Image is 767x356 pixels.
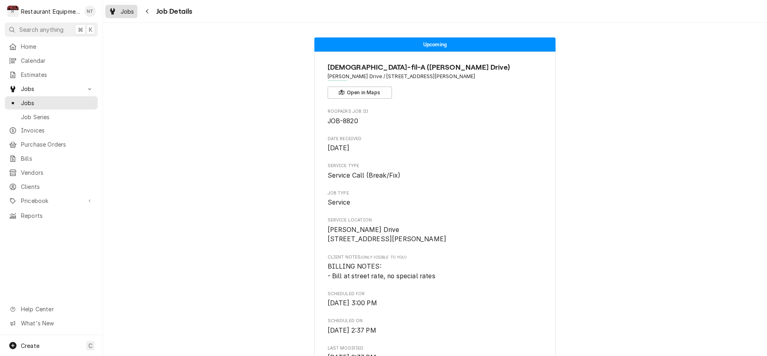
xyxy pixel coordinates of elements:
[5,194,98,207] a: Go to Pricebook
[328,291,543,297] span: Scheduled For
[328,254,543,261] span: Client Notes
[89,25,92,34] span: K
[21,126,94,135] span: Invoices
[328,136,543,153] div: Date Received
[328,299,377,307] span: [DATE] 3:00 PM
[5,166,98,179] a: Vendors
[141,5,154,18] button: Navigate back
[5,23,98,37] button: Search anything⌘K
[21,99,94,107] span: Jobs
[21,70,94,79] span: Estimates
[5,302,98,316] a: Go to Help Center
[328,199,351,206] span: Service
[328,117,358,125] span: JOB-8820
[328,318,543,324] span: Scheduled On
[105,5,137,18] a: Jobs
[328,190,543,207] div: Job Type
[328,144,350,152] span: [DATE]
[5,317,98,330] a: Go to What's New
[21,140,94,149] span: Purchase Orders
[21,168,94,177] span: Vendors
[314,37,556,52] div: Status
[328,326,543,335] span: Scheduled On
[7,6,18,17] div: Restaurant Equipment Diagnostics's Avatar
[21,319,93,327] span: What's New
[21,85,82,93] span: Jobs
[328,263,435,280] span: BILLING NOTES: - Bill at street rate, no special rates
[328,327,376,334] span: [DATE] 2:37 PM
[21,56,94,65] span: Calendar
[19,25,64,34] span: Search anything
[21,197,82,205] span: Pricebook
[84,6,96,17] div: Nick Tussey's Avatar
[21,7,80,16] div: Restaurant Equipment Diagnostics
[328,217,543,224] span: Service Location
[154,6,193,17] span: Job Details
[328,225,543,244] span: Service Location
[78,25,83,34] span: ⌘
[328,108,543,126] div: Roopairs Job ID
[328,254,543,281] div: [object Object]
[21,42,94,51] span: Home
[328,190,543,197] span: Job Type
[88,342,92,350] span: C
[328,136,543,142] span: Date Received
[5,40,98,53] a: Home
[328,198,543,207] span: Job Type
[5,124,98,137] a: Invoices
[21,113,94,121] span: Job Series
[21,182,94,191] span: Clients
[5,209,98,222] a: Reports
[328,217,543,244] div: Service Location
[328,87,392,99] button: Open in Maps
[5,110,98,124] a: Job Series
[21,305,93,313] span: Help Center
[361,255,406,259] span: (Only Visible to You)
[328,143,543,153] span: Date Received
[328,262,543,281] span: [object Object]
[328,291,543,308] div: Scheduled For
[328,171,543,180] span: Service Type
[328,226,447,243] span: [PERSON_NAME] Drive [STREET_ADDRESS][PERSON_NAME]
[5,180,98,193] a: Clients
[328,172,401,179] span: Service Call (Break/Fix)
[5,54,98,67] a: Calendar
[21,154,94,163] span: Bills
[21,211,94,220] span: Reports
[121,7,134,16] span: Jobs
[328,345,543,352] span: Last Modified
[328,163,543,180] div: Service Type
[5,68,98,81] a: Estimates
[328,62,543,73] span: Name
[328,73,543,80] span: Address
[5,82,98,95] a: Go to Jobs
[328,116,543,126] span: Roopairs Job ID
[328,62,543,99] div: Client Information
[5,152,98,165] a: Bills
[21,342,39,349] span: Create
[5,138,98,151] a: Purchase Orders
[328,298,543,308] span: Scheduled For
[84,6,96,17] div: NT
[328,108,543,115] span: Roopairs Job ID
[328,163,543,169] span: Service Type
[7,6,18,17] div: R
[328,318,543,335] div: Scheduled On
[5,96,98,110] a: Jobs
[423,42,447,47] span: Upcoming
